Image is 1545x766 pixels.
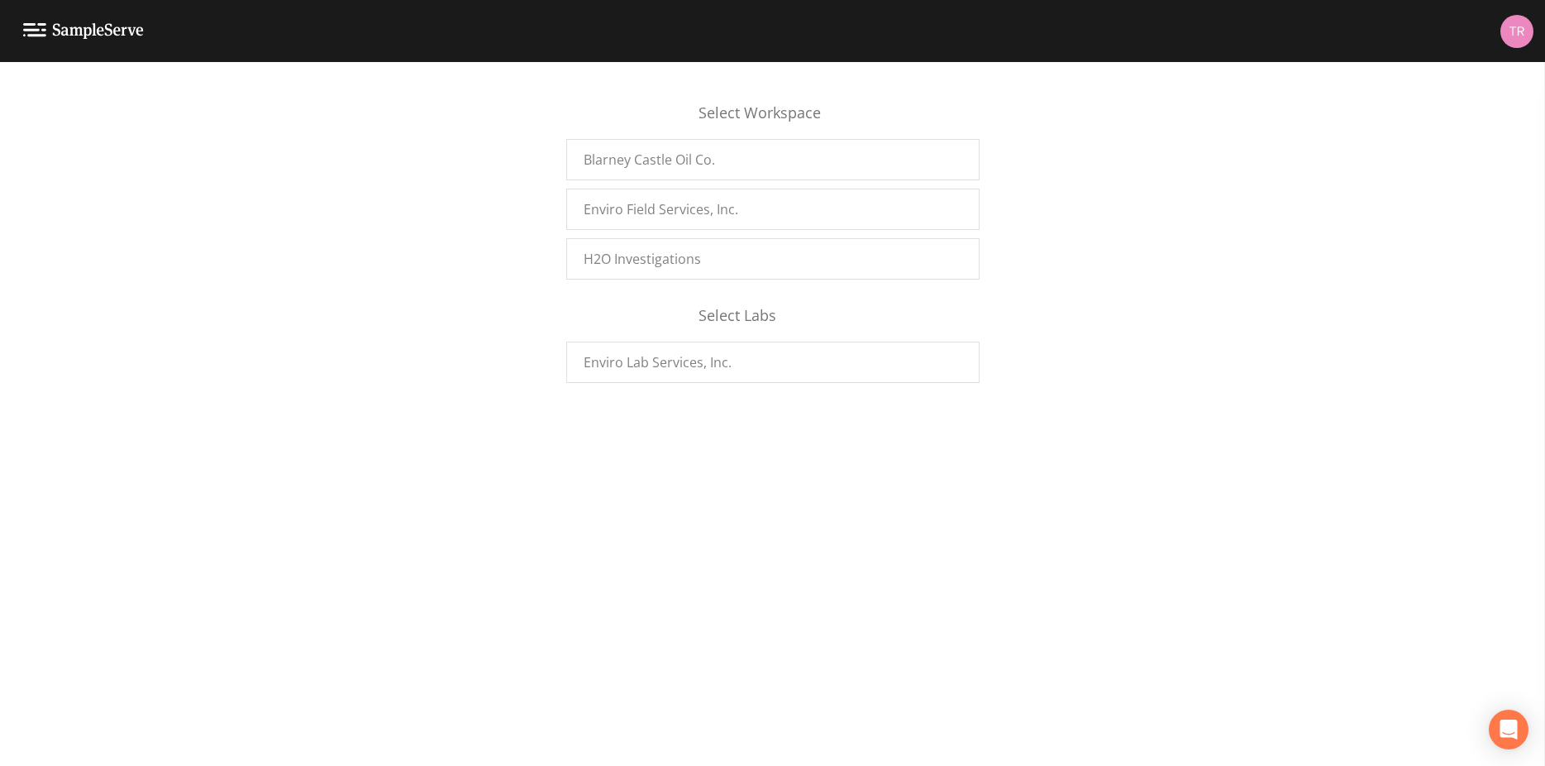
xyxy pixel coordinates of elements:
div: Select Workspace [566,102,980,139]
img: 939099765a07141c2f55256aeaad4ea5 [1500,15,1533,48]
a: H2O Investigations [566,238,980,280]
a: Enviro Field Services, Inc. [566,189,980,230]
span: Enviro Lab Services, Inc. [584,352,732,372]
div: Open Intercom Messenger [1489,710,1528,749]
div: Select Labs [566,304,980,342]
a: Enviro Lab Services, Inc. [566,342,980,383]
span: Enviro Field Services, Inc. [584,199,738,219]
span: H2O Investigations [584,249,701,269]
a: Blarney Castle Oil Co. [566,139,980,180]
span: Blarney Castle Oil Co. [584,150,715,170]
img: logo [23,23,144,39]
